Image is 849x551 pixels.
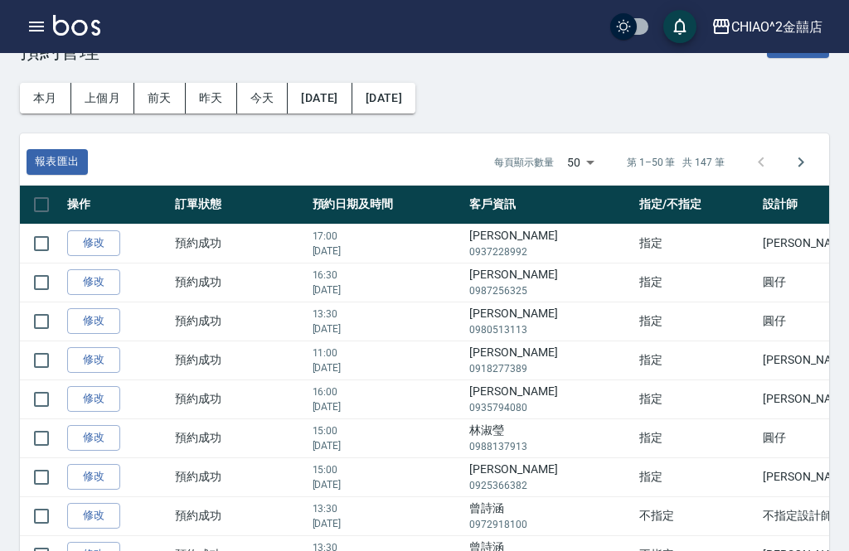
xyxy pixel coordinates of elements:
[313,384,462,399] p: 16:00
[635,418,759,457] td: 指定
[313,399,462,414] p: [DATE]
[469,478,631,493] p: 0925366382
[465,496,635,535] td: 曾詩涵
[171,496,308,535] td: 預約成功
[288,83,352,114] button: [DATE]
[781,143,821,182] button: Go to next page
[171,418,308,457] td: 預約成功
[469,517,631,532] p: 0972918100
[352,83,415,114] button: [DATE]
[171,341,308,379] td: 預約成功
[313,307,462,321] p: 13:30
[67,425,120,451] a: 修改
[313,360,462,375] p: [DATE]
[469,322,631,337] p: 0980513113
[465,186,635,225] th: 客戶資訊
[663,10,696,43] button: save
[27,149,88,175] button: 報表匯出
[469,439,631,454] p: 0988137913
[313,283,462,297] p: [DATE]
[465,263,635,302] td: [PERSON_NAME]
[313,462,462,477] p: 15:00
[171,457,308,496] td: 預約成功
[134,83,186,114] button: 前天
[20,83,71,114] button: 本月
[313,229,462,244] p: 17:00
[560,140,600,185] div: 50
[67,347,120,373] a: 修改
[171,263,308,302] td: 預約成功
[313,244,462,259] p: [DATE]
[171,224,308,263] td: 預約成功
[465,379,635,418] td: [PERSON_NAME]
[313,346,462,360] p: 11:00
[171,379,308,418] td: 預約成功
[635,341,759,379] td: 指定
[308,186,466,225] th: 預約日期及時間
[186,83,237,114] button: 昨天
[635,302,759,341] td: 指定
[67,269,120,295] a: 修改
[635,263,759,302] td: 指定
[63,186,171,225] th: 操作
[465,418,635,457] td: 林淑瑩
[635,224,759,263] td: 指定
[237,83,289,114] button: 今天
[469,400,631,415] p: 0935794080
[731,17,822,37] div: CHIAO^2金囍店
[465,457,635,496] td: [PERSON_NAME]
[313,321,462,336] p: [DATE]
[67,464,120,490] a: 修改
[635,379,759,418] td: 指定
[67,308,120,334] a: 修改
[67,503,120,529] a: 修改
[53,15,100,36] img: Logo
[469,244,631,259] p: 0937228992
[494,155,554,170] p: 每頁顯示數量
[313,438,462,453] p: [DATE]
[635,186,759,225] th: 指定/不指定
[469,361,631,376] p: 0918277389
[635,457,759,496] td: 指定
[313,501,462,516] p: 13:30
[465,224,635,263] td: [PERSON_NAME]
[67,230,120,256] a: 修改
[465,341,635,379] td: [PERSON_NAME]
[313,423,462,438] p: 15:00
[313,477,462,492] p: [DATE]
[635,496,759,535] td: 不指定
[469,283,631,298] p: 0987256325
[171,186,308,225] th: 訂單狀態
[313,516,462,531] p: [DATE]
[313,268,462,283] p: 16:30
[627,155,725,170] p: 第 1–50 筆 共 147 筆
[705,10,829,44] button: CHIAO^2金囍店
[71,83,134,114] button: 上個月
[171,302,308,341] td: 預約成功
[465,302,635,341] td: [PERSON_NAME]
[67,386,120,412] a: 修改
